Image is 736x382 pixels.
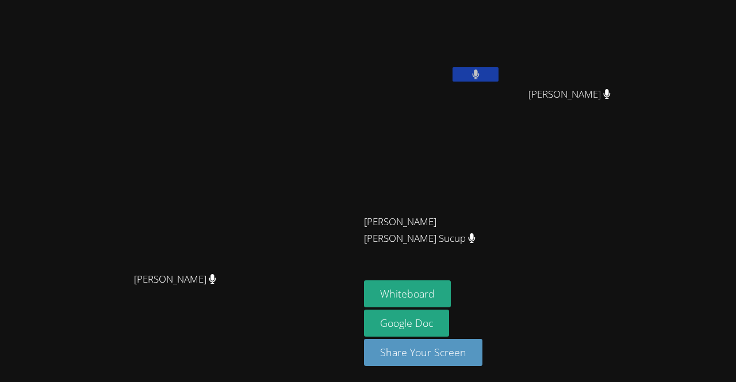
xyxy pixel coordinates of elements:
[528,86,611,103] span: [PERSON_NAME]
[364,339,482,366] button: Share Your Screen
[364,280,451,307] button: Whiteboard
[364,214,492,247] span: [PERSON_NAME] [PERSON_NAME] Sucup
[134,271,216,288] span: [PERSON_NAME]
[364,310,449,337] a: Google Doc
